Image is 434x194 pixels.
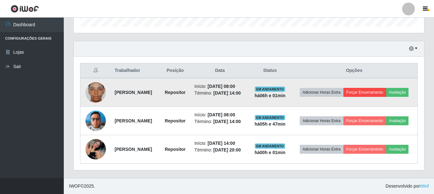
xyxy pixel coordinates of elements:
[420,183,429,189] a: iWof
[165,90,186,95] strong: Repositor
[11,5,39,13] img: CoreUI Logo
[213,119,241,124] time: [DATE] 14:00
[291,63,417,78] th: Opções
[160,63,191,78] th: Posição
[213,90,241,96] time: [DATE] 14:00
[343,116,386,125] button: Forçar Encerramento
[69,183,81,189] span: IWOF
[195,140,246,147] li: Início:
[255,87,285,92] span: EM ANDAMENTO
[249,63,291,78] th: Status
[114,118,152,123] strong: [PERSON_NAME]
[343,88,386,97] button: Forçar Encerramento
[386,145,409,154] button: Avaliação
[85,107,106,134] img: 1728993932002.jpeg
[191,63,249,78] th: Data
[114,147,152,152] strong: [PERSON_NAME]
[111,63,159,78] th: Trabalhador
[208,141,235,146] time: [DATE] 14:00
[85,139,106,159] img: 1744410035254.jpeg
[114,90,152,95] strong: [PERSON_NAME]
[195,90,246,97] li: Término:
[300,145,343,154] button: Adicionar Horas Extra
[343,145,386,154] button: Forçar Encerramento
[254,150,285,155] strong: há 00 h e 01 min
[386,183,429,190] span: Desenvolvido por
[165,147,186,152] strong: Repositor
[386,116,409,125] button: Avaliação
[300,116,343,125] button: Adicionar Horas Extra
[254,93,285,98] strong: há 06 h e 01 min
[195,147,246,153] li: Término:
[195,112,246,118] li: Início:
[255,115,285,120] span: EM ANDAMENTO
[208,84,235,89] time: [DATE] 08:00
[213,147,241,152] time: [DATE] 20:00
[195,83,246,90] li: Início:
[300,88,343,97] button: Adicionar Horas Extra
[165,118,186,123] strong: Repositor
[195,118,246,125] li: Término:
[386,88,409,97] button: Avaliação
[255,144,285,149] span: EM ANDAMENTO
[85,74,106,111] img: 1692719083262.jpeg
[208,112,235,117] time: [DATE] 08:00
[69,183,95,190] span: © 2025 .
[254,121,285,127] strong: há 05 h e 47 min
